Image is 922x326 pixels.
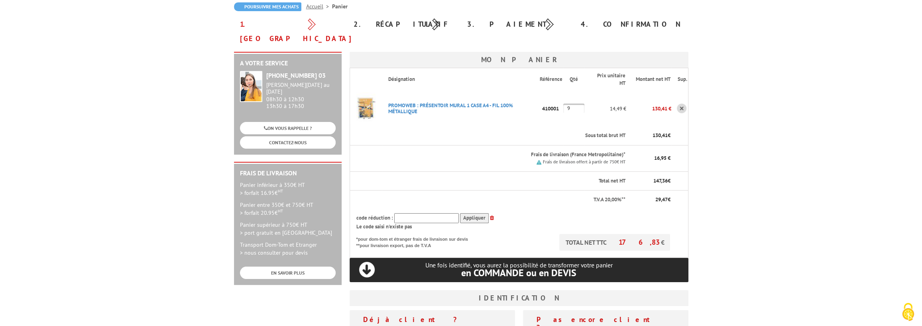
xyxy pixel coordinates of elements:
[652,132,667,139] span: 130,41
[356,223,670,231] div: Le code saisi n'existe pas
[240,170,336,177] h2: Frais de Livraison
[240,267,336,279] a: EN SAVOIR PLUS
[461,267,576,279] span: en COMMANDE ou en DEVIS
[240,122,336,134] a: ON VOUS RAPPELLE ?
[356,234,476,249] p: *pour dom-tom et étranger frais de livraison sur devis **pour livraison export, pas de T.V.A
[591,72,625,87] p: Prix unitaire HT
[356,214,393,221] span: code réduction :
[388,102,513,115] a: PROMOWEB : PRéSENTOIR MURAL 1 CASE A4 - FIL 100% MéTALLIQUE
[382,68,540,91] th: Désignation
[348,17,461,31] div: 2. Récapitulatif
[626,102,671,116] p: 130,41 €
[240,136,336,149] a: CONTACTEZ-NOUS
[240,249,308,256] span: > nous consulter pour devis
[540,102,563,116] p: 410001
[350,261,688,278] p: Une fois identifié, vous aurez la possibilité de transformer votre panier
[240,71,262,102] img: widget-service.jpg
[278,188,283,194] sup: HT
[350,290,688,306] h3: Identification
[632,76,670,83] p: Montant net HT
[240,209,283,216] span: > forfait 20.95€
[559,234,670,251] p: TOTAL NET TTC €
[350,52,688,68] h3: Mon panier
[461,17,575,31] div: 3. Paiement
[584,102,626,116] p: 14,49 €
[575,17,688,31] div: 4. Confirmation
[240,181,336,197] p: Panier inférieur à 350€ HT
[653,177,667,184] span: 147,36
[632,177,670,185] p: €
[234,2,301,11] a: Poursuivre mes achats
[350,92,382,124] img: PROMOWEB : PRéSENTOIR MURAL 1 CASE A4 - FIL 100% MéTALLIQUE
[671,68,688,91] th: Sup.
[618,238,661,247] span: 176,83
[332,2,348,10] li: Panier
[240,241,336,257] p: Transport Dom-Tom et Etranger
[266,82,336,95] div: [PERSON_NAME][DATE] au [DATE]
[240,189,283,196] span: > forfait 16.95€
[278,208,283,214] sup: HT
[266,82,336,109] div: 08h30 à 12h30 13h30 à 17h30
[543,159,625,165] small: Frais de livraison offert à partir de 750€ HT
[382,126,626,145] th: Sous total brut HT
[240,60,336,67] h2: A votre service
[460,213,489,223] input: Appliquer
[540,76,562,83] p: Référence
[234,17,348,46] div: 1. [GEOGRAPHIC_DATA]
[266,71,326,79] strong: [PHONE_NUMBER] 03
[240,229,332,236] span: > port gratuit en [GEOGRAPHIC_DATA]
[632,196,670,204] p: €
[356,177,625,185] p: Total net HT
[240,221,336,237] p: Panier supérieur à 750€ HT
[306,3,332,10] a: Accueil
[240,201,336,217] p: Panier entre 350€ et 750€ HT
[632,132,670,139] p: €
[363,316,501,324] h4: Déjà client ?
[356,196,625,204] p: T.V.A 20,00%**
[563,68,584,91] th: Qté
[388,151,625,159] p: Frais de livraison (France Metropolitaine)*
[894,299,922,326] button: Cookies (fenêtre modale)
[537,160,541,165] img: picto.png
[898,302,918,322] img: Cookies (fenêtre modale)
[655,196,667,203] span: 29,47
[654,155,670,161] span: 16,95 €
